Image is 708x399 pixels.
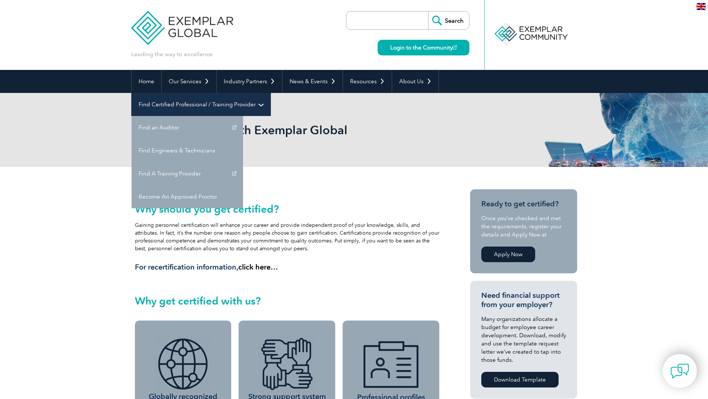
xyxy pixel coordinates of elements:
[481,372,559,387] a: Download Template
[132,70,161,93] a: Home
[696,3,706,10] img: en
[481,214,566,239] p: Once you’ve checked and met the requirements, register your details and Apply Now at
[132,93,271,116] a: Find Certified Professional / Training Provider
[481,291,566,309] h3: Need financial support from your employer?
[453,45,457,49] img: open_square.png
[378,40,469,55] a: Login to the Community
[162,70,216,93] a: Our Services
[132,116,243,139] a: Find an Auditor
[135,203,440,215] h2: Why should you get certified?
[670,362,689,380] img: contact-chat.png
[132,185,243,208] a: Become An Approved Proctor
[135,263,440,272] h3: For recertification information,
[135,203,440,272] div: Gaining personnel certification will enhance your career and provide independent proof of your kn...
[238,263,278,271] a: click here…
[132,139,243,162] a: Find Engineers & Technicians
[135,295,440,307] h2: Why get certified with us?
[428,12,469,29] input: Search
[131,50,213,58] p: Leading the way to excellence
[217,70,282,93] a: Industry Partners
[481,315,566,364] p: Many organizations allocate a budget for employee career development. Download, modify and use th...
[131,123,417,137] h1: Getting Certified with Exemplar Global
[481,199,566,209] h3: Ready to get certified?
[392,70,439,93] a: About Us
[481,247,535,262] a: Apply Now
[132,162,243,185] a: Find A Training Provider
[282,70,343,93] a: News & Events
[343,70,392,93] a: Resources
